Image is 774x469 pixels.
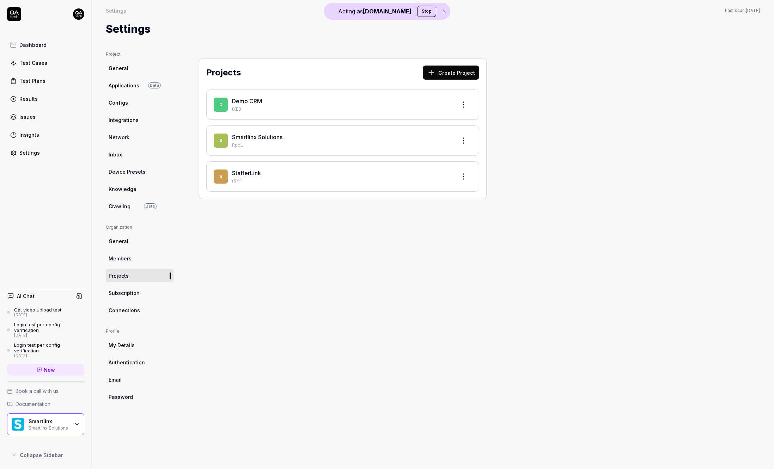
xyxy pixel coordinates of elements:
span: Book a call with us [16,387,59,395]
a: Projects [106,269,173,282]
span: Authentication [109,359,145,366]
span: D [214,98,228,112]
span: Subscription [109,289,140,297]
a: General [106,62,173,75]
span: Integrations [109,116,139,124]
a: Demo CRM [232,98,262,105]
a: Test Plans [7,74,84,88]
a: Login test per config verification[DATE] [7,322,84,338]
a: Network [106,131,173,144]
span: Projects [109,272,129,279]
div: Settings [19,149,40,156]
span: Documentation [16,400,50,408]
div: Login test per config verification [14,322,84,333]
div: Settings [106,7,126,14]
span: My Details [109,341,135,349]
a: My Details [106,339,173,352]
div: Test Cases [19,59,47,67]
a: Smartlinx Solutions [232,134,282,141]
time: [DATE] [746,8,760,13]
a: Authentication [106,356,173,369]
span: Device Presets [109,168,146,175]
div: [DATE] [14,333,84,338]
h2: Projects [206,66,241,79]
span: Beta [148,82,161,88]
div: Login test per config verification [14,342,84,354]
div: [DATE] [14,353,84,358]
a: Device Presets [106,165,173,178]
span: Email [109,376,122,383]
a: Book a call with us [7,387,84,395]
img: 7ccf6c19-61ad-4a6c-8811-018b02a1b829.jpg [73,8,84,20]
h4: AI Chat [17,292,35,300]
div: Smartlinx [29,418,69,425]
button: Collapse Sidebar [7,448,84,462]
div: Insights [19,131,39,138]
a: General [106,235,173,248]
div: [DATE] [14,313,61,317]
div: Cat video upload test [14,307,61,313]
span: General [109,237,128,245]
span: Network [109,134,129,141]
span: General [109,64,128,72]
button: Smartlinx LogoSmartlinxSmartlinx Solutions [7,413,84,435]
span: Last scan: [725,7,760,14]
span: Members [109,255,132,262]
span: Connections [109,307,140,314]
span: Collapse Sidebar [20,451,63,459]
a: Documentation [7,400,84,408]
div: Profile [106,328,173,334]
a: Connections [106,304,173,317]
a: Cat video upload test[DATE] [7,307,84,317]
a: Configs [106,96,173,109]
span: S [214,134,228,148]
div: Issues [19,113,36,121]
a: Issues [7,110,84,124]
a: CrawlingBeta [106,200,173,213]
span: S [214,169,228,184]
button: Stop [417,6,436,17]
a: Knowledge [106,183,173,196]
a: Insights [7,128,84,142]
a: Inbox [106,148,173,161]
h1: Settings [106,21,151,37]
p: r6Yf [232,178,451,184]
button: Create Project [423,66,479,80]
img: Smartlinx Logo [12,418,24,431]
span: Beta [144,203,157,209]
span: Configs [109,99,128,106]
span: Inbox [109,151,122,158]
p: IXE0 [232,106,451,112]
a: Subscription [106,286,173,300]
span: Applications [109,82,139,89]
a: Password [106,390,173,403]
a: New [7,364,84,376]
a: Test Cases [7,56,84,70]
div: Organization [106,224,173,230]
a: Integrations [106,113,173,126]
span: Knowledge [109,185,136,193]
div: Test Plans [19,77,45,85]
a: Dashboard [7,38,84,52]
a: StafferLink [232,169,261,177]
a: Email [106,373,173,386]
span: Password [109,393,133,401]
span: New [44,366,55,374]
div: Project [106,51,173,57]
span: Crawling [109,203,130,210]
p: RpbL [232,142,451,148]
a: Login test per config verification[DATE] [7,342,84,358]
a: Members [106,252,173,265]
button: Last scan:[DATE] [725,7,760,14]
a: ApplicationsBeta [106,79,173,92]
a: Settings [7,146,84,160]
div: Results [19,95,38,103]
div: Dashboard [19,41,47,49]
div: Smartlinx Solutions [29,425,69,430]
a: Results [7,92,84,106]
